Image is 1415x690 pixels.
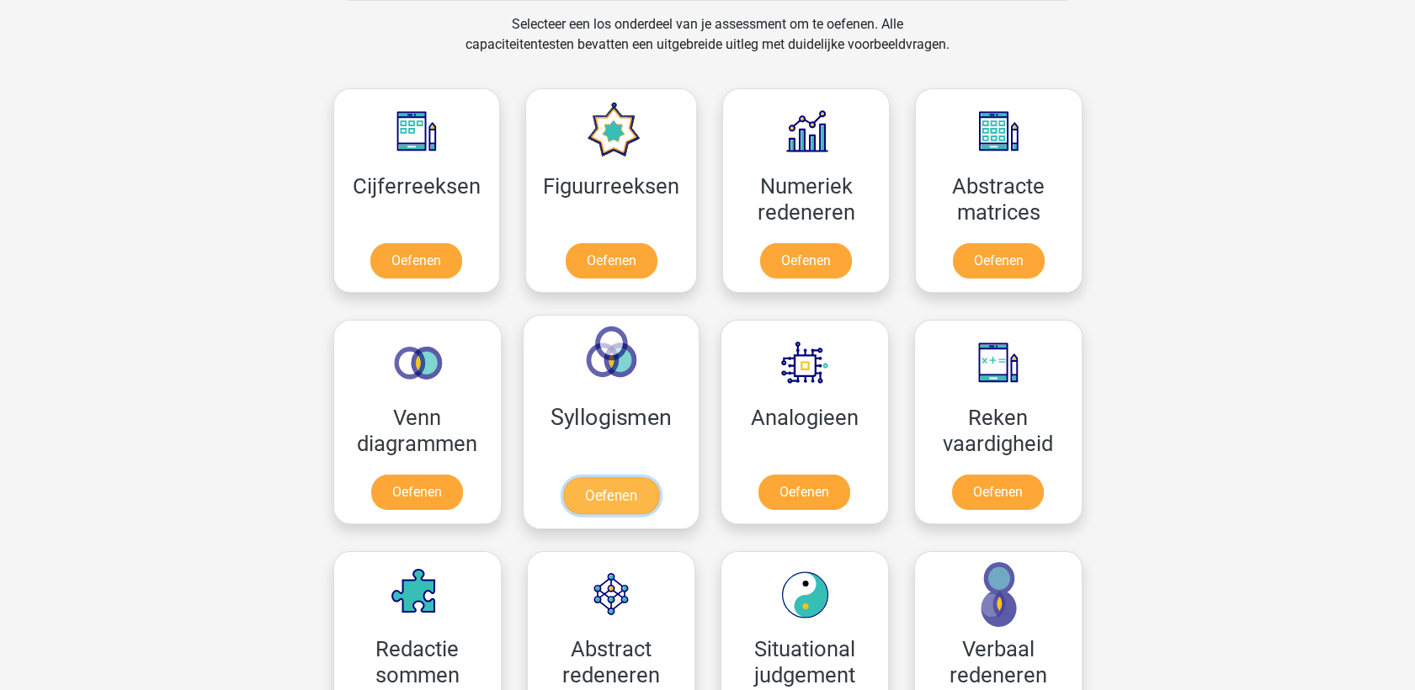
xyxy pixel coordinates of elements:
[952,475,1044,510] a: Oefenen
[953,243,1045,279] a: Oefenen
[758,475,850,510] a: Oefenen
[450,14,965,75] div: Selecteer een los onderdeel van je assessment om te oefenen. Alle capaciteitentesten bevatten een...
[566,243,657,279] a: Oefenen
[371,475,463,510] a: Oefenen
[562,477,658,514] a: Oefenen
[370,243,462,279] a: Oefenen
[760,243,852,279] a: Oefenen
